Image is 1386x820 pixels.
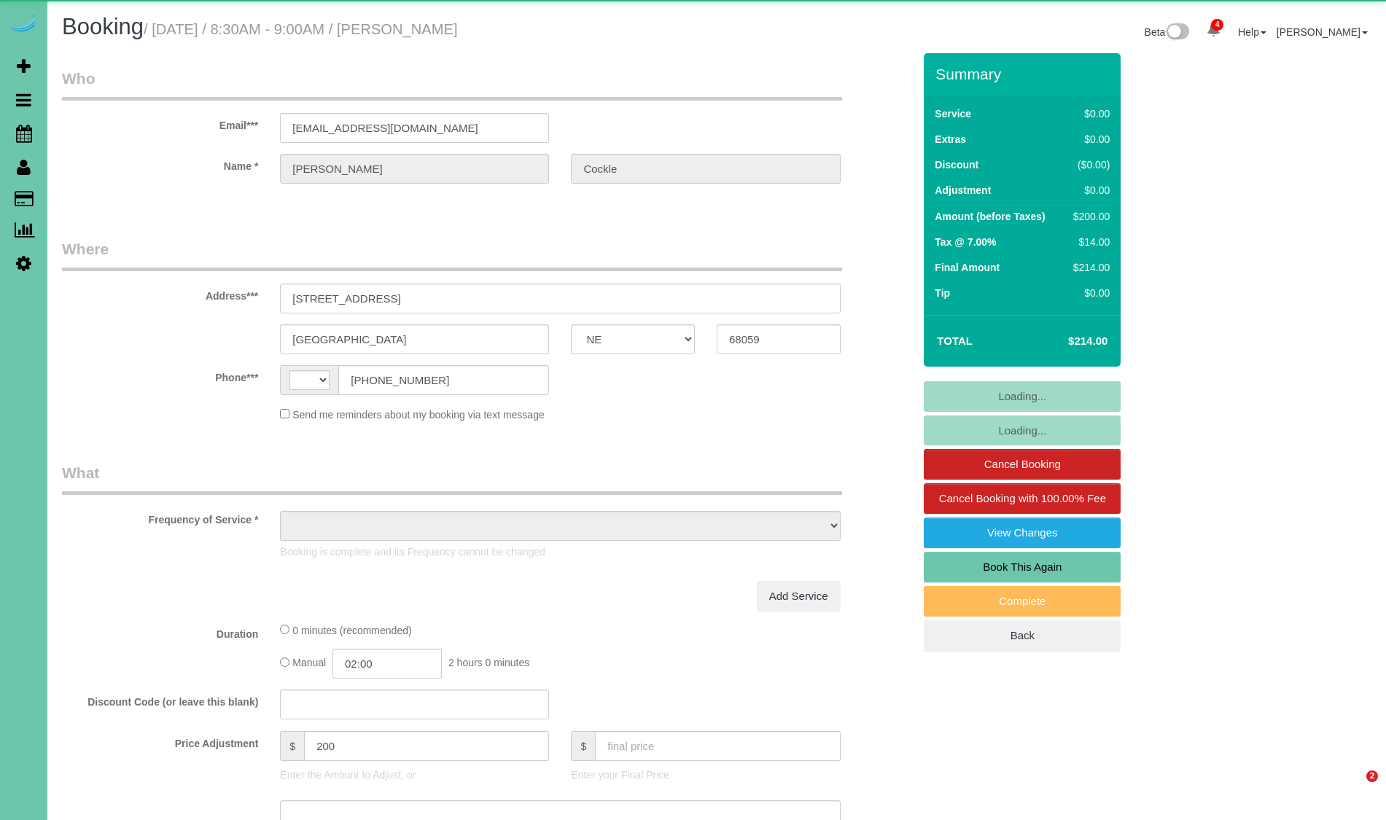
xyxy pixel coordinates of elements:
span: Cancel Booking with 100.00% Fee [939,492,1106,504]
legend: Where [62,238,842,271]
label: Duration [51,622,269,641]
a: Help [1238,26,1266,38]
input: final price [595,731,840,761]
span: 2 [1366,770,1378,782]
a: Book This Again [924,552,1121,582]
div: $214.00 [1067,260,1110,275]
a: Cancel Booking [924,449,1121,480]
a: [PERSON_NAME] [1277,26,1368,38]
span: Send me reminders about my booking via text message [292,409,545,421]
label: Service [935,106,971,121]
div: $0.00 [1067,132,1110,147]
span: $ [571,731,595,761]
span: 0 minutes (recommended) [292,625,411,636]
p: Enter your Final Price [571,768,840,782]
span: Manual [292,657,326,669]
label: Tip [935,286,950,300]
label: Amount (before Taxes) [935,209,1045,224]
span: $ [280,731,304,761]
strong: Total [937,335,973,347]
label: Frequency of Service * [51,507,269,527]
a: View Changes [924,518,1121,548]
label: Adjustment [935,183,991,198]
span: 2 hours 0 minutes [448,657,529,669]
label: Price Adjustment [51,731,269,751]
a: Beta [1145,26,1190,38]
img: Automaid Logo [9,15,38,35]
label: Final Amount [935,260,1000,275]
div: $0.00 [1067,286,1110,300]
div: ($0.00) [1067,157,1110,172]
h3: Summary [935,66,1113,82]
a: Back [924,620,1121,651]
legend: Who [62,68,842,101]
label: Discount [935,157,978,172]
label: Extras [935,132,966,147]
div: $0.00 [1067,183,1110,198]
h4: $214.00 [1024,335,1107,348]
p: Enter the Amount to Adjust, or [280,768,549,782]
label: Name * [51,154,269,173]
span: 4 [1211,19,1223,31]
div: $200.00 [1067,209,1110,224]
iframe: Intercom live chat [1336,770,1371,805]
small: / [DATE] / 8:30AM - 9:00AM / [PERSON_NAME] [144,21,458,37]
div: $0.00 [1067,106,1110,121]
p: Booking is complete and its Frequency cannot be changed [280,544,840,559]
img: New interface [1165,23,1189,42]
span: Booking [62,14,144,39]
a: Add Service [757,581,841,612]
label: Tax @ 7.00% [935,235,996,249]
a: 4 [1199,15,1228,47]
label: Discount Code (or leave this blank) [51,690,269,709]
a: Cancel Booking with 100.00% Fee [924,483,1121,514]
div: $14.00 [1067,235,1110,249]
legend: What [62,462,842,495]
